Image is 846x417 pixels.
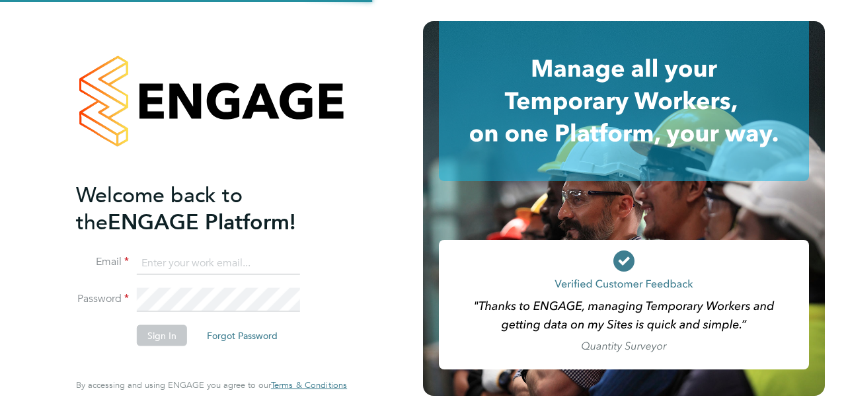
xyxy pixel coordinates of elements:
[76,379,347,391] span: By accessing and using ENGAGE you agree to our
[76,292,129,306] label: Password
[76,255,129,269] label: Email
[76,182,243,235] span: Welcome back to the
[271,379,347,391] span: Terms & Conditions
[137,325,187,346] button: Sign In
[137,251,300,275] input: Enter your work email...
[196,325,288,346] button: Forgot Password
[271,380,347,391] a: Terms & Conditions
[76,181,334,235] h2: ENGAGE Platform!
